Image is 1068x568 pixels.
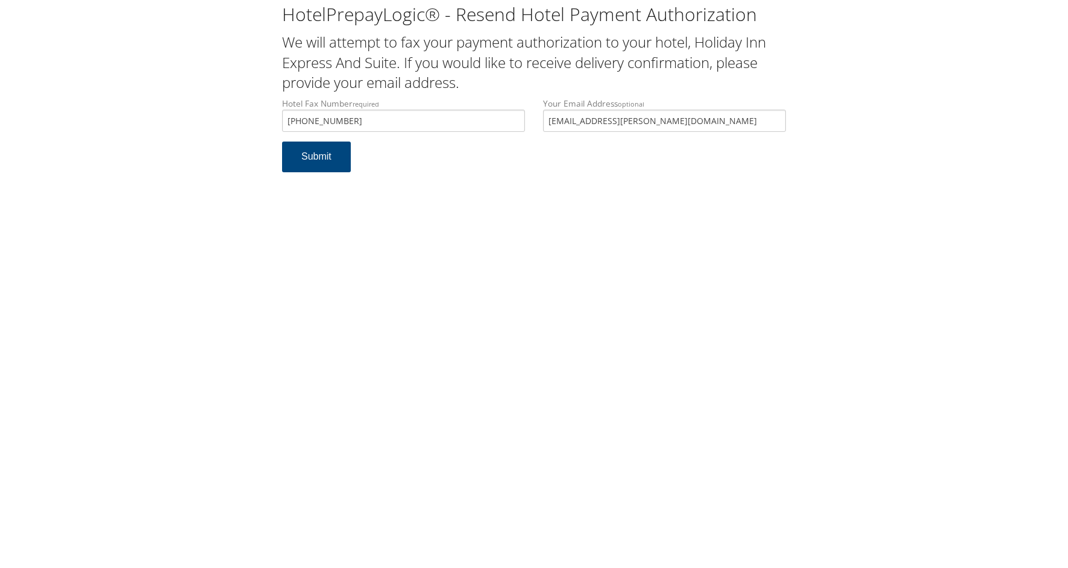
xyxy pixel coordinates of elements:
h1: HotelPrepayLogic® - Resend Hotel Payment Authorization [282,2,786,27]
input: Your Email Addressoptional [543,110,786,132]
small: required [353,99,379,108]
small: optional [618,99,644,108]
label: Hotel Fax Number [282,98,525,132]
h2: We will attempt to fax your payment authorization to your hotel, Holiday Inn Express And Suite. I... [282,32,786,93]
input: Hotel Fax Numberrequired [282,110,525,132]
label: Your Email Address [543,98,786,132]
button: Submit [282,142,351,172]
